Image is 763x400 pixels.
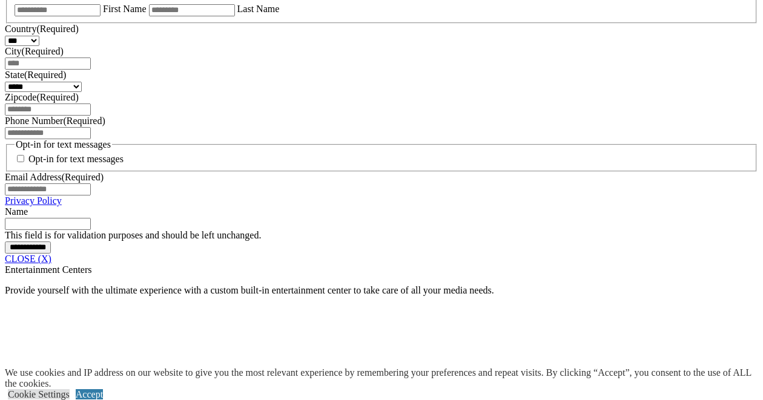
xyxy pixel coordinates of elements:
label: Zipcode [5,92,79,102]
a: CLOSE (X) [5,254,51,264]
p: Provide yourself with the ultimate experience with a custom built-in entertainment center to take... [5,285,758,296]
span: (Required) [36,92,78,102]
span: Entertainment Centers [5,264,92,275]
label: First Name [103,4,147,14]
label: Phone Number [5,116,105,126]
label: Country [5,24,79,34]
span: (Required) [63,116,105,126]
a: Cookie Settings [8,389,70,399]
label: Name [5,206,28,217]
span: (Required) [62,172,104,182]
a: Accept [76,389,103,399]
div: We use cookies and IP address on our website to give you the most relevant experience by remember... [5,367,763,389]
label: City [5,46,64,56]
legend: Opt-in for text messages [15,139,112,150]
div: This field is for validation purposes and should be left unchanged. [5,230,758,241]
span: (Required) [24,70,66,80]
span: (Required) [36,24,78,34]
label: Opt-in for text messages [28,154,124,164]
a: Privacy Policy [5,195,62,206]
label: Email Address [5,172,104,182]
label: State [5,70,66,80]
span: (Required) [22,46,64,56]
label: Last Name [237,4,280,14]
